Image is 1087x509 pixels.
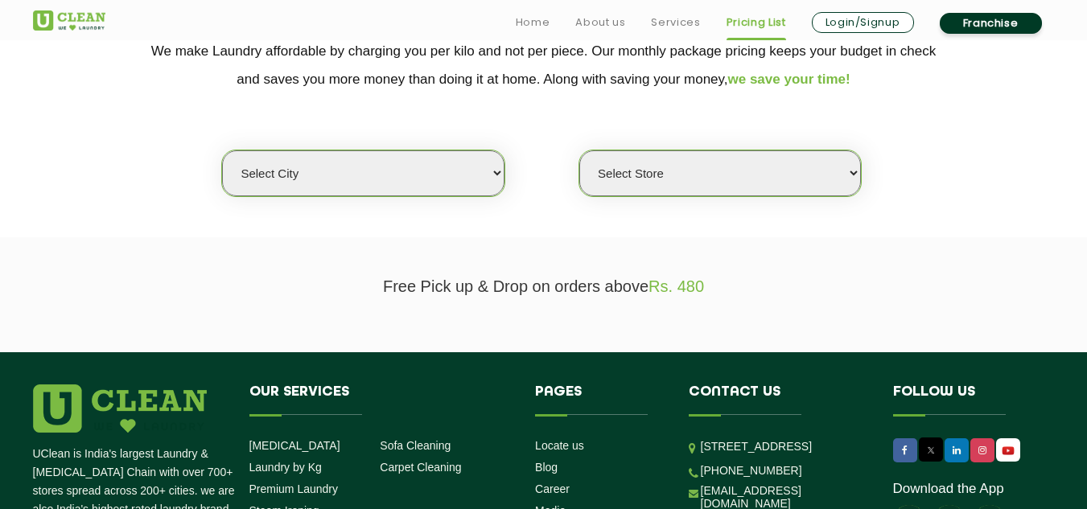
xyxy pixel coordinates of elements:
[249,384,512,415] h4: Our Services
[249,461,322,474] a: Laundry by Kg
[998,442,1019,459] img: UClean Laundry and Dry Cleaning
[535,461,558,474] a: Blog
[33,277,1055,296] p: Free Pick up & Drop on orders above
[812,12,914,33] a: Login/Signup
[648,277,704,295] span: Rs. 480
[33,384,207,433] img: logo.png
[940,13,1042,34] a: Franchise
[535,439,584,452] a: Locate us
[893,384,1035,415] h4: Follow us
[535,482,570,495] a: Career
[380,461,461,474] a: Carpet Cleaning
[893,481,1004,497] a: Download the App
[575,13,625,32] a: About us
[728,72,850,87] span: we save your time!
[689,384,869,415] h4: Contact us
[516,13,550,32] a: Home
[727,13,786,32] a: Pricing List
[701,464,802,477] a: [PHONE_NUMBER]
[380,439,451,452] a: Sofa Cleaning
[535,384,665,415] h4: Pages
[33,10,105,31] img: UClean Laundry and Dry Cleaning
[651,13,700,32] a: Services
[701,437,869,456] p: [STREET_ADDRESS]
[33,37,1055,93] p: We make Laundry affordable by charging you per kilo and not per piece. Our monthly package pricin...
[249,482,339,495] a: Premium Laundry
[249,439,340,452] a: [MEDICAL_DATA]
